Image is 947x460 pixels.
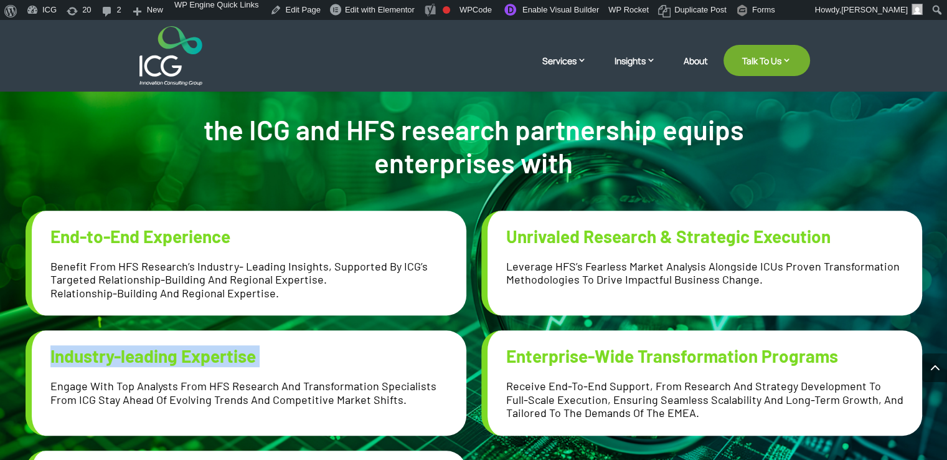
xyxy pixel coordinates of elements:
h2: the ICG and HFS research partnership equips enterprises with [187,113,761,180]
h2: Enterprise-Wide Transformation Programs [506,346,903,367]
p: engage with top analysts from HFS research and transformation specialists from iCG stay ahead of ... [50,380,448,406]
p: Receive end-to-end support, from research and strategy development to full-scale execution, ensur... [506,380,903,420]
a: Services [542,54,599,85]
span: Forms [752,5,775,25]
iframe: Chat Widget [740,325,947,460]
span: New [147,5,163,25]
a: Talk To Us [723,45,810,76]
span: 2 [117,5,121,25]
span: Edit with Elementor [345,5,415,14]
a: About [684,56,708,85]
img: ICG [139,26,202,85]
span: Duplicate Post [674,5,727,25]
h2: Unrivaled Research & Strategic Execution [506,226,903,247]
a: Insights [615,54,668,85]
p: Benefit from HFS Research’s industry- leading insights, supported by ICG’s targeted relationship-... [50,260,448,300]
h2: End-to-End Experience [50,226,448,247]
div: Focus keyphrase not set [443,6,450,14]
p: Leverage HFS’s fearless market analysis alongside ICUs proven transformation methodologies to dri... [506,260,903,287]
h2: Industry-leading Expertise [50,346,448,367]
span: 20 [82,5,91,25]
span: [PERSON_NAME] [841,5,908,14]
